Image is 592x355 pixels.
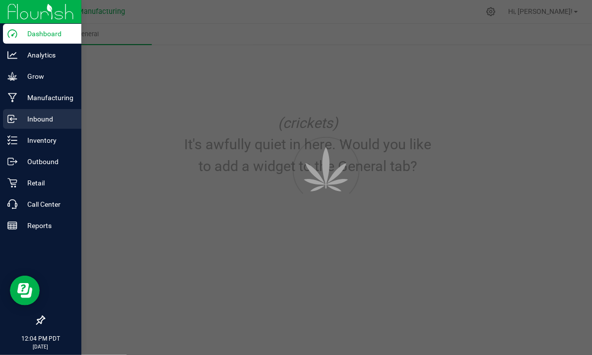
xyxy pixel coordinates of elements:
p: Analytics [17,49,77,61]
inline-svg: Inventory [7,135,17,145]
p: Dashboard [17,28,77,40]
p: Inbound [17,113,77,125]
inline-svg: Dashboard [7,29,17,39]
inline-svg: Analytics [7,50,17,60]
p: Outbound [17,156,77,168]
p: Reports [17,220,77,232]
p: 12:04 PM PDT [4,334,77,343]
iframe: Resource center [10,276,40,305]
p: Grow [17,70,77,82]
inline-svg: Outbound [7,157,17,167]
inline-svg: Inbound [7,114,17,124]
inline-svg: Grow [7,71,17,81]
p: [DATE] [4,343,77,351]
p: Retail [17,177,77,189]
p: Call Center [17,198,77,210]
inline-svg: Retail [7,178,17,188]
inline-svg: Manufacturing [7,93,17,103]
p: Inventory [17,134,77,146]
p: Manufacturing [17,92,77,104]
inline-svg: Reports [7,221,17,231]
inline-svg: Call Center [7,199,17,209]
